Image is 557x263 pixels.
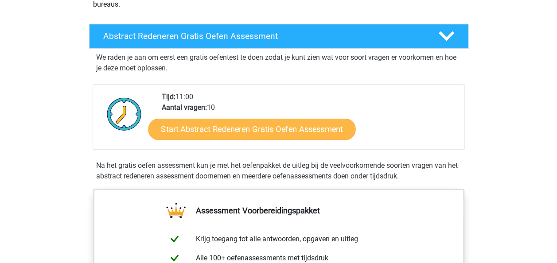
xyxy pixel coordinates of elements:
b: Aantal vragen: [162,103,207,112]
img: Klok [102,92,147,136]
div: Na het gratis oefen assessment kun je met het oefenpakket de uitleg bij de veelvoorkomende soorte... [93,160,465,182]
h4: Abstract Redeneren Gratis Oefen Assessment [103,31,424,41]
p: We raden je aan om eerst een gratis oefentest te doen zodat je kunt zien wat voor soort vragen er... [96,52,461,73]
a: Start Abstract Redeneren Gratis Oefen Assessment [148,118,355,139]
div: 11:00 10 [155,92,464,149]
a: Abstract Redeneren Gratis Oefen Assessment [86,24,472,49]
b: Tijd: [162,93,175,101]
